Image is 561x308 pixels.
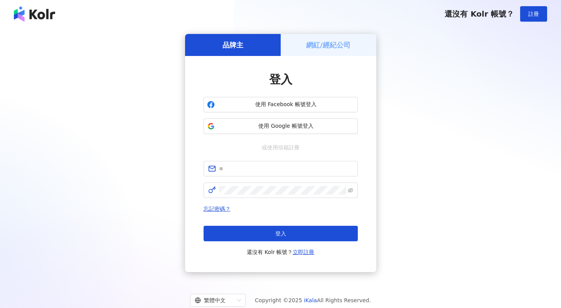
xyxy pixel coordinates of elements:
[293,249,314,255] a: 立即註冊
[520,6,547,22] button: 註冊
[275,230,286,237] span: 登入
[204,226,358,241] button: 登入
[218,101,354,108] span: 使用 Facebook 帳號登入
[306,40,350,50] h5: 網紅/經紀公司
[247,247,315,257] span: 還沒有 Kolr 帳號？
[204,206,231,212] a: 忘記密碼？
[256,143,305,152] span: 或使用信箱註冊
[14,6,55,22] img: logo
[204,97,358,112] button: 使用 Facebook 帳號登入
[204,118,358,134] button: 使用 Google 帳號登入
[528,11,539,17] span: 註冊
[255,296,371,305] span: Copyright © 2025 All Rights Reserved.
[269,73,292,86] span: 登入
[195,294,234,306] div: 繁體中文
[304,297,317,303] a: iKala
[348,188,353,193] span: eye-invisible
[445,9,514,19] span: 還沒有 Kolr 帳號？
[222,40,243,50] h5: 品牌主
[218,122,354,130] span: 使用 Google 帳號登入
